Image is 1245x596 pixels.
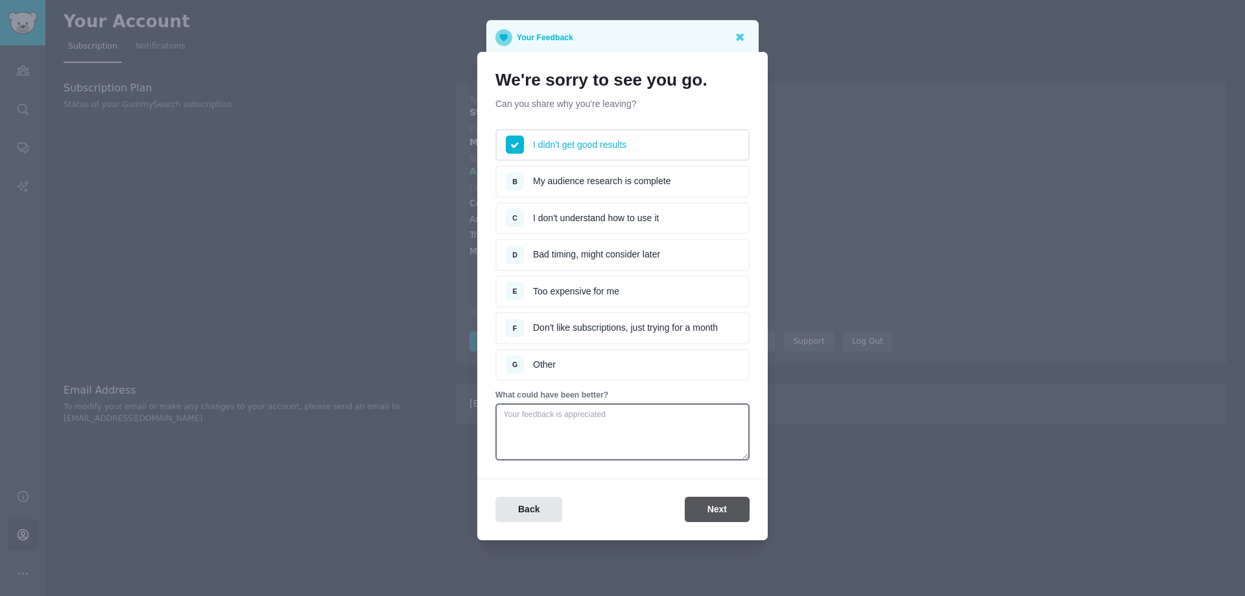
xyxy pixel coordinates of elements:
[512,178,517,185] span: B
[495,97,750,111] p: Can you share why you're leaving?
[513,324,517,332] span: F
[512,287,517,295] span: E
[685,497,750,522] button: Next
[512,251,517,259] span: D
[495,70,750,91] h1: We're sorry to see you go.
[517,29,573,46] p: Your Feedback
[512,214,517,222] span: C
[495,497,562,522] button: Back
[512,361,517,368] span: G
[495,390,750,401] p: What could have been better?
